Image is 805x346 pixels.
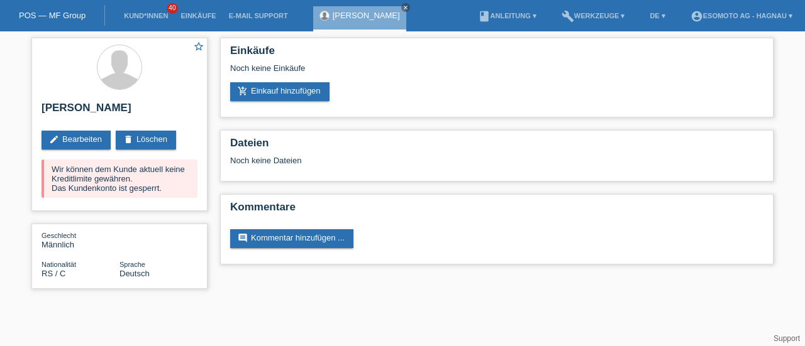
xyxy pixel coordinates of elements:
[119,269,150,278] span: Deutsch
[230,45,763,63] h2: Einkäufe
[472,12,543,19] a: bookAnleitung ▾
[42,102,197,121] h2: [PERSON_NAME]
[562,10,574,23] i: build
[333,11,400,20] a: [PERSON_NAME]
[123,134,133,144] i: delete
[42,230,119,249] div: Männlich
[230,156,614,165] div: Noch keine Dateien
[223,12,294,19] a: E-Mail Support
[401,3,410,12] a: close
[230,63,763,82] div: Noch keine Einkäufe
[684,12,799,19] a: account_circleEsomoto AG - Hagnau ▾
[42,131,111,149] a: editBearbeiten
[42,261,76,268] span: Nationalität
[402,4,409,11] i: close
[230,82,330,101] a: add_shopping_cartEinkauf hinzufügen
[42,159,197,198] div: Wir können dem Kunde aktuell keine Kreditlimite gewähren. Das Kundenkonto ist gesperrt.
[643,12,671,19] a: DE ▾
[193,41,204,52] i: star_border
[116,131,176,149] a: deleteLöschen
[174,12,222,19] a: Einkäufe
[774,334,800,343] a: Support
[49,134,59,144] i: edit
[42,269,65,278] span: Serbien / C / 11.09.2000
[230,229,353,248] a: commentKommentar hinzufügen ...
[119,261,145,268] span: Sprache
[691,10,703,23] i: account_circle
[238,233,248,243] i: comment
[167,3,178,14] span: 40
[42,232,76,239] span: Geschlecht
[478,10,491,23] i: book
[230,137,763,156] h2: Dateien
[193,41,204,54] a: star_border
[19,11,86,20] a: POS — MF Group
[555,12,631,19] a: buildWerkzeuge ▾
[238,86,248,96] i: add_shopping_cart
[118,12,174,19] a: Kund*innen
[230,201,763,220] h2: Kommentare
